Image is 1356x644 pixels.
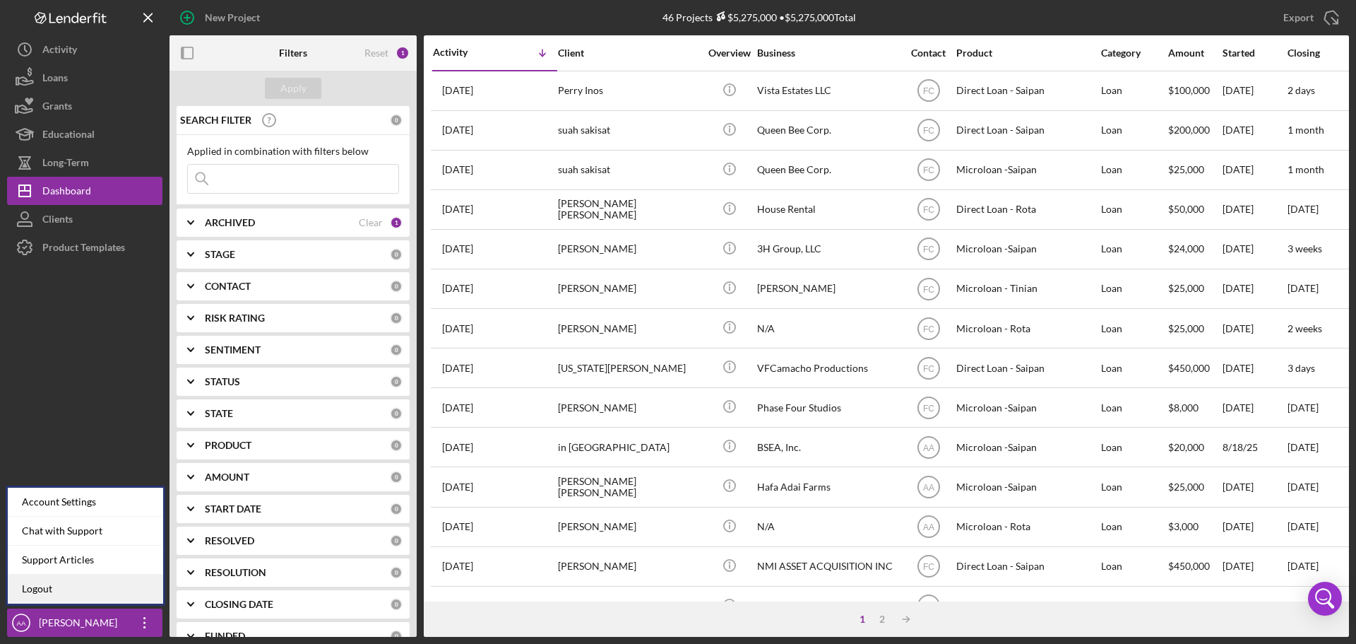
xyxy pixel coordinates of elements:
[390,503,403,515] div: 0
[1101,349,1167,387] div: Loan
[7,205,162,233] button: Clients
[205,312,265,324] b: RISK RATING
[872,614,892,625] div: 2
[757,508,898,546] div: N/A
[1168,560,1210,572] span: $450,000
[1287,124,1324,136] time: 1 month
[1223,349,1286,387] div: [DATE]
[757,270,898,308] div: [PERSON_NAME]
[8,488,163,517] div: Account Settings
[390,248,403,261] div: 0
[713,11,777,23] div: $5,275,000
[956,151,1098,189] div: Microloan -Saipan
[923,165,934,175] text: FC
[923,562,934,572] text: FC
[42,233,125,265] div: Product Templates
[1101,468,1167,505] div: Loan
[1287,362,1315,374] time: 3 days
[558,508,699,546] div: [PERSON_NAME]
[42,92,72,124] div: Grants
[1223,191,1286,228] div: [DATE]
[902,47,955,59] div: Contact
[1101,587,1167,625] div: Loan
[169,4,274,32] button: New Project
[956,230,1098,268] div: Microloan -Saipan
[757,587,898,625] div: Maintain
[558,270,699,308] div: [PERSON_NAME]
[390,439,403,452] div: 0
[390,534,403,547] div: 0
[42,120,95,152] div: Educational
[442,323,473,334] time: 2025-09-09 02:44
[1283,4,1314,32] div: Export
[390,216,403,229] div: 1
[7,609,162,637] button: AA[PERSON_NAME]
[1287,560,1319,572] time: [DATE]
[558,468,699,505] div: [PERSON_NAME] [PERSON_NAME]
[205,376,240,387] b: STATUS
[7,35,162,64] button: Activity
[42,205,73,237] div: Clients
[1287,163,1324,175] time: 1 month
[1168,441,1204,453] span: $20,000
[1223,587,1286,625] div: [DATE]
[956,349,1098,387] div: Direct Loan - Saipan
[442,561,473,572] time: 2025-07-31 05:31
[757,151,898,189] div: Queen Bee Corp.
[7,92,162,120] button: Grants
[442,164,473,175] time: 2025-09-24 03:06
[1101,72,1167,110] div: Loan
[390,375,403,388] div: 0
[35,609,127,640] div: [PERSON_NAME]
[1168,203,1204,215] span: $50,000
[1168,322,1204,334] span: $25,000
[662,11,856,23] div: 46 Projects • $5,275,000 Total
[558,310,699,347] div: [PERSON_NAME]
[180,115,251,126] b: SEARCH FILTER
[1223,112,1286,149] div: [DATE]
[42,177,91,209] div: Dashboard
[1223,72,1286,110] div: [DATE]
[1287,481,1319,493] time: [DATE]
[395,46,410,60] div: 1
[956,72,1098,110] div: Direct Loan - Saipan
[1168,520,1199,532] span: $3,000
[923,284,934,294] text: FC
[1287,322,1322,334] time: 2 weeks
[1287,441,1319,453] time: [DATE]
[1168,124,1210,136] span: $200,000
[442,481,473,493] time: 2025-08-14 05:40
[1223,468,1286,505] div: [DATE]
[1287,242,1322,254] time: 3 weeks
[1101,389,1167,426] div: Loan
[1287,402,1319,414] time: [DATE]
[1223,428,1286,466] div: 8/18/25
[1168,47,1221,59] div: Amount
[1223,310,1286,347] div: [DATE]
[956,468,1098,505] div: Microloan -Saipan
[42,148,89,180] div: Long-Term
[205,344,261,356] b: SENTIMENT
[205,503,261,515] b: START DATE
[1101,191,1167,228] div: Loan
[390,344,403,356] div: 0
[1101,428,1167,466] div: Loan
[1101,112,1167,149] div: Loan
[42,35,77,67] div: Activity
[442,85,473,96] time: 2025-09-28 23:34
[205,249,235,260] b: STAGE
[1168,402,1199,414] span: $8,000
[42,64,68,95] div: Loans
[7,64,162,92] button: Loans
[1223,508,1286,546] div: [DATE]
[558,72,699,110] div: Perry Inos
[923,245,934,254] text: FC
[956,428,1098,466] div: Microloan -Saipan
[205,631,245,642] b: FUNDED
[852,614,872,625] div: 1
[205,567,266,578] b: RESOLUTION
[442,243,473,254] time: 2025-09-17 05:43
